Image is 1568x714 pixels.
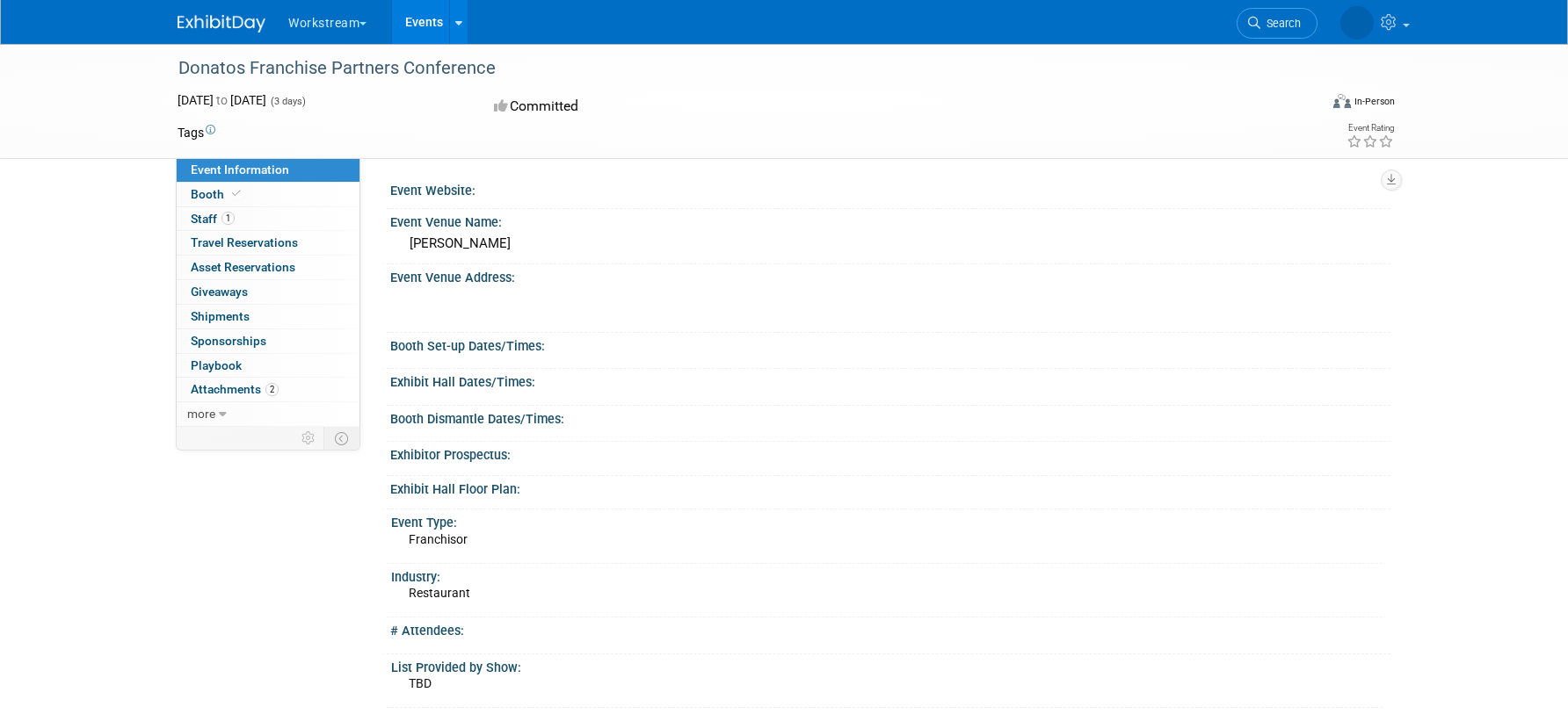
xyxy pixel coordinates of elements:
span: (3 days) [269,96,306,107]
div: Exhibitor Prospectus: [390,442,1390,464]
div: Event Venue Name: [390,209,1390,231]
span: TBD [409,676,432,690]
img: ExhibitDay [178,15,265,32]
div: Industry: [391,564,1383,586]
a: Attachments2 [177,378,359,401]
a: Search [1237,8,1318,39]
span: to [214,93,230,107]
span: [DATE] [DATE] [178,93,266,107]
div: List Provided by Show: [391,654,1383,676]
span: Staff [191,212,235,226]
img: Format-Inperson.png [1333,94,1351,108]
span: Shipments [191,309,250,323]
td: Personalize Event Tab Strip [294,427,324,450]
div: Booth Set-up Dates/Times: [390,333,1390,355]
i: Booth reservation complete [232,189,241,198]
div: In-Person [1354,95,1395,108]
a: Asset Reservations [177,256,359,279]
a: more [177,402,359,426]
td: Toggle Event Tabs [324,427,360,450]
div: Exhibit Hall Dates/Times: [390,369,1390,391]
div: Event Type: [391,509,1383,531]
div: Exhibit Hall Floor Plan: [390,476,1390,498]
span: Asset Reservations [191,260,295,274]
div: Event Format [1214,91,1395,118]
span: Giveaways [191,285,248,299]
span: Franchisor [409,532,468,546]
div: Committed [489,91,877,122]
span: Search [1260,17,1301,30]
img: Lianna Louie [1340,6,1374,40]
div: [PERSON_NAME] [403,230,1377,257]
span: 2 [265,383,279,396]
div: Event Website: [390,177,1390,199]
span: Restaurant [409,586,470,600]
div: Donatos Franchise Partners Conference [172,53,1291,84]
div: # Attendees: [390,617,1390,639]
span: Playbook [191,358,242,372]
a: Shipments [177,305,359,328]
span: 1 [221,212,235,225]
a: Giveaways [177,280,359,304]
span: Travel Reservations [191,235,298,249]
a: Staff1 [177,207,359,231]
div: Event Rating [1347,124,1394,133]
a: Event Information [177,158,359,182]
a: Booth [177,183,359,206]
a: Playbook [177,354,359,378]
a: Travel Reservations [177,231,359,255]
td: Tags [178,124,215,141]
span: more [187,407,215,421]
div: Booth Dismantle Dates/Times: [390,406,1390,428]
span: Sponsorships [191,334,266,348]
span: Booth [191,187,244,201]
div: Event Venue Address: [390,264,1390,286]
span: Event Information [191,162,289,177]
span: Attachments [191,382,279,396]
a: Sponsorships [177,329,359,353]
